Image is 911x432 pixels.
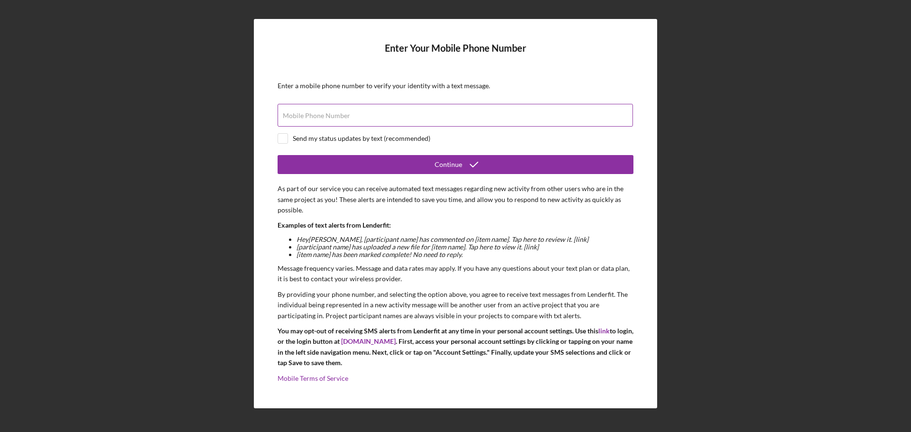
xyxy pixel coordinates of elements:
a: [DOMAIN_NAME] [341,337,396,345]
a: link [598,327,610,335]
label: Mobile Phone Number [283,112,350,119]
h4: Enter Your Mobile Phone Number [278,43,633,68]
a: Mobile Terms of Service [278,374,348,382]
p: You may opt-out of receiving SMS alerts from Lenderfit at any time in your personal account setti... [278,326,633,368]
li: [item name] has been marked complete! No need to reply. [297,251,633,258]
div: Continue [435,155,462,174]
p: By providing your phone number, and selecting the option above, you agree to receive text message... [278,289,633,321]
li: [participant name] has uploaded a new file for [item name]. Tap here to view it. [link] [297,243,633,251]
p: Examples of text alerts from Lenderfit: [278,220,633,230]
button: Continue [278,155,633,174]
li: Hey [PERSON_NAME] , [participant name] has commented on [item name]. Tap here to review it. [link] [297,236,633,243]
div: Enter a mobile phone number to verify your identity with a text message. [278,82,633,90]
p: As part of our service you can receive automated text messages regarding new activity from other ... [278,184,633,215]
p: Message frequency varies. Message and data rates may apply. If you have any questions about your ... [278,263,633,285]
div: Send my status updates by text (recommended) [293,135,430,142]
